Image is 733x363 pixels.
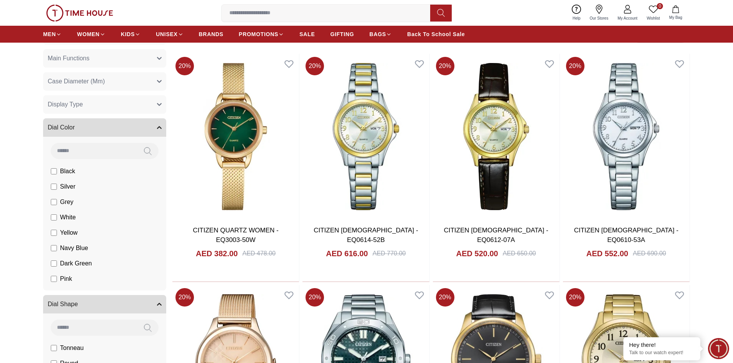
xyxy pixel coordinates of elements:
button: My Bag [665,4,687,22]
div: AED 690.00 [633,249,666,258]
span: 20 % [175,288,194,307]
span: Case Diameter (Mm) [48,77,105,86]
span: PROMOTIONS [239,30,279,38]
a: UNISEX [156,27,183,41]
span: Grey [60,197,73,207]
a: CITIZEN [DEMOGRAPHIC_DATA] - EQ0612-07A [444,227,548,244]
h4: AED 520.00 [456,248,498,259]
span: Dark Green [60,259,92,268]
a: CITIZEN [DEMOGRAPHIC_DATA] - EQ0614-52B [314,227,418,244]
input: Grey [51,199,57,205]
span: My Bag [666,15,685,20]
span: 20 % [566,57,584,75]
a: CITIZEN [DEMOGRAPHIC_DATA] - EQ0610-53A [574,227,678,244]
a: Back To School Sale [407,27,465,41]
a: BAGS [369,27,392,41]
img: ... [46,5,113,22]
a: BRANDS [199,27,224,41]
span: Beige [60,290,76,299]
span: My Account [614,15,641,21]
img: CITIZEN QUARTZ WOMEN - EQ3003-50W [172,54,299,219]
a: CITIZEN QUARTZ WOMEN - EQ3003-50W [193,227,279,244]
div: Hey there! [629,341,695,349]
span: Wishlist [644,15,663,21]
a: WOMEN [77,27,105,41]
span: GIFTING [330,30,354,38]
input: Silver [51,184,57,190]
span: 20 % [306,57,324,75]
span: KIDS [121,30,135,38]
input: Navy Blue [51,245,57,251]
img: CITIZEN Ladies - EQ0610-53A [563,54,690,219]
button: Dial Color [43,118,166,137]
span: Black [60,167,75,176]
span: 20 % [436,288,454,307]
a: GIFTING [330,27,354,41]
span: Dial Color [48,123,75,132]
span: Display Type [48,100,83,109]
span: 0 [657,3,663,9]
h4: AED 382.00 [196,248,238,259]
span: White [60,213,76,222]
span: Navy Blue [60,244,88,253]
a: SALE [299,27,315,41]
div: AED 478.00 [242,249,276,258]
span: Our Stores [587,15,611,21]
div: AED 770.00 [372,249,406,258]
span: Silver [60,182,75,191]
h4: AED 616.00 [326,248,368,259]
a: KIDS [121,27,140,41]
input: Yellow [51,230,57,236]
input: White [51,214,57,220]
span: Tonneau [60,343,83,353]
span: BRANDS [199,30,224,38]
span: Dial Shape [48,300,78,309]
button: Main Functions [43,49,166,68]
input: Dark Green [51,260,57,267]
button: Case Diameter (Mm) [43,72,166,91]
span: Pink [60,274,72,283]
input: Pink [51,276,57,282]
span: Main Functions [48,54,90,63]
input: Black [51,168,57,174]
span: 20 % [306,288,324,307]
input: Tonneau [51,345,57,351]
span: SALE [299,30,315,38]
p: Talk to our watch expert! [629,350,695,356]
span: BAGS [369,30,386,38]
img: CITIZEN Ladies - EQ0614-52B [302,54,429,219]
div: Chat Widget [708,338,729,359]
span: Yellow [60,228,78,237]
div: AED 650.00 [503,249,536,258]
h4: AED 552.00 [586,248,628,259]
span: 20 % [436,57,454,75]
span: WOMEN [77,30,100,38]
span: 20 % [175,57,194,75]
button: Display Type [43,95,166,114]
span: MEN [43,30,56,38]
a: Help [568,3,585,23]
a: PROMOTIONS [239,27,284,41]
button: Dial Shape [43,295,166,313]
span: Back To School Sale [407,30,465,38]
a: MEN [43,27,62,41]
img: CITIZEN Ladies - EQ0612-07A [433,54,559,219]
span: UNISEX [156,30,177,38]
span: Help [569,15,584,21]
a: Our Stores [585,3,613,23]
a: 0Wishlist [642,3,665,23]
span: 20 % [566,288,584,307]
